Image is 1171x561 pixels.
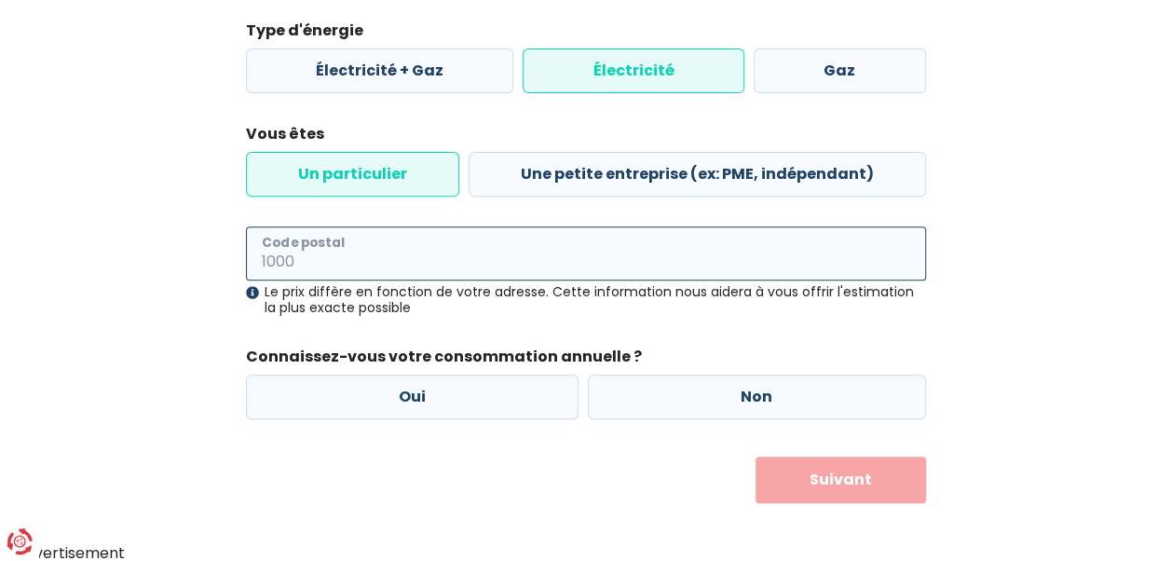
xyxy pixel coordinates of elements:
[246,123,926,152] legend: Vous êtes
[469,152,926,197] label: Une petite entreprise (ex: PME, indépendant)
[246,152,459,197] label: Un particulier
[246,226,926,280] input: 1000
[246,346,926,375] legend: Connaissez-vous votre consommation annuelle ?
[754,48,926,93] label: Gaz
[588,375,926,419] label: Non
[523,48,744,93] label: Électricité
[246,375,579,419] label: Oui
[246,48,514,93] label: Électricité + Gaz
[756,457,926,503] button: Suivant
[246,284,926,316] div: Le prix diffère en fonction de votre adresse. Cette information nous aidera à vous offrir l'estim...
[246,20,926,48] legend: Type d'énergie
